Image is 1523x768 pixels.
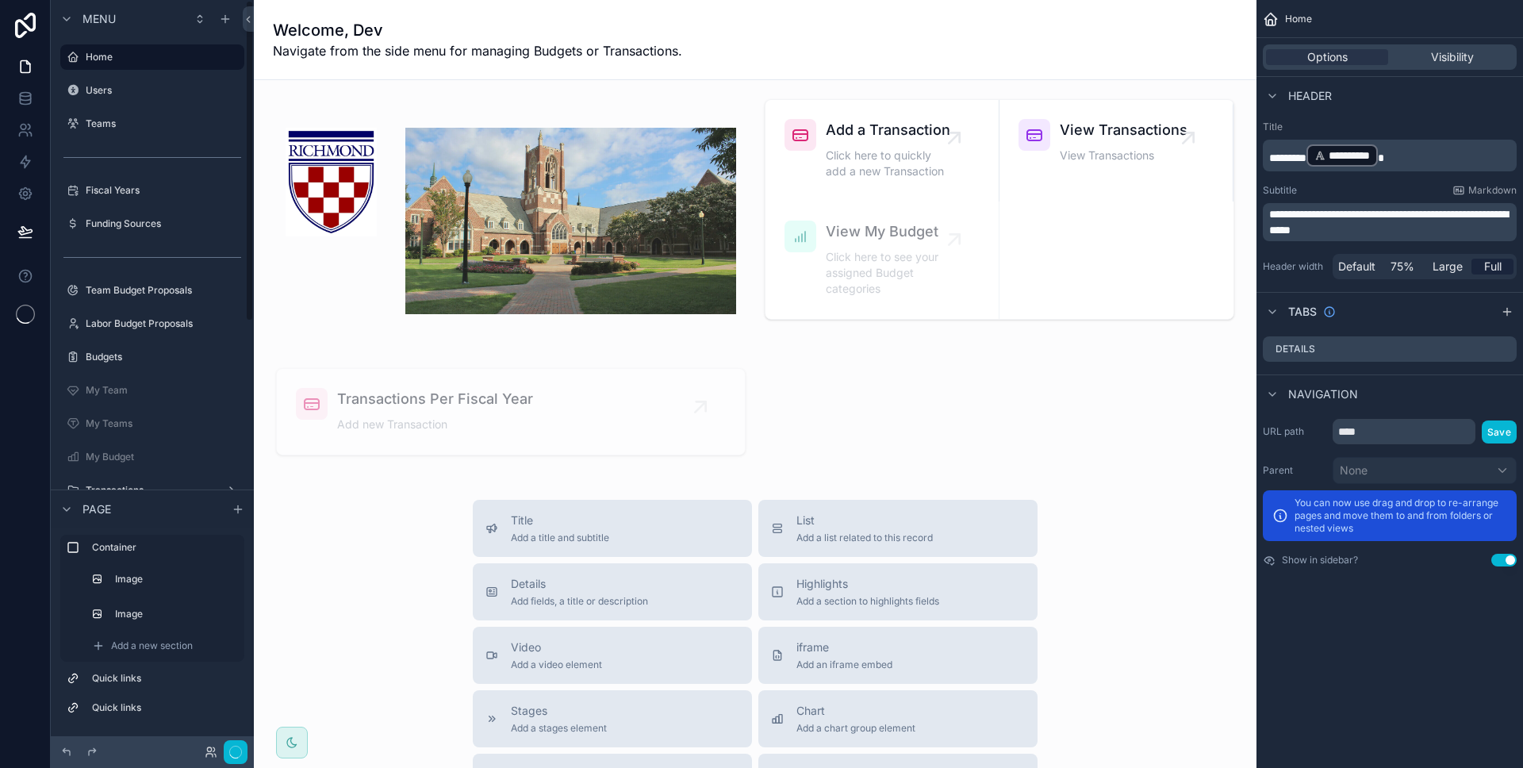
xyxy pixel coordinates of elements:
label: Budgets [86,351,241,363]
span: 75% [1391,259,1414,275]
span: Default [1338,259,1375,275]
span: Video [511,639,602,655]
span: Large [1433,259,1463,275]
label: My Team [86,384,241,397]
span: Tabs [1288,304,1317,320]
label: URL path [1263,425,1326,438]
label: Transactions [86,484,219,497]
span: Menu [82,11,116,27]
a: Budgets [60,344,244,370]
label: Teams [86,117,241,130]
label: Image [115,573,235,586]
a: My Budget [60,444,244,470]
button: Save [1482,420,1517,444]
label: Show in sidebar? [1282,554,1358,566]
span: Page [82,501,111,517]
div: scrollable content [1263,203,1517,241]
a: Home [60,44,244,70]
span: Navigate from the side menu for managing Budgets or Transactions. [273,41,682,60]
a: Teams [60,111,244,136]
span: Navigation [1288,386,1358,402]
button: ListAdd a list related to this record [758,500,1038,557]
span: Chart [796,703,915,719]
label: Labor Budget Proposals [86,317,241,330]
span: None [1340,463,1368,478]
a: Fiscal Years [60,178,244,203]
button: ChartAdd a chart group element [758,690,1038,747]
a: Users [60,78,244,103]
span: Header [1288,88,1332,104]
span: Add fields, a title or description [511,595,648,608]
button: HighlightsAdd a section to highlights fields [758,563,1038,620]
a: Labor Budget Proposals [60,311,244,336]
label: Title [1263,121,1517,133]
span: List [796,513,933,528]
button: None [1333,457,1517,484]
a: Transactions [60,478,244,503]
button: DetailsAdd fields, a title or description [473,563,752,620]
label: Users [86,84,241,97]
span: Options [1307,49,1348,65]
span: iframe [796,639,892,655]
a: Funding Sources [60,211,244,236]
label: Subtitle [1263,184,1297,197]
label: Quick links [92,701,238,714]
label: Home [86,51,235,63]
label: Funding Sources [86,217,241,230]
h1: Welcome, Dev [273,19,682,41]
label: Parent [1263,464,1326,477]
span: Visibility [1431,49,1474,65]
span: Add a stages element [511,722,607,735]
label: Header width [1263,260,1326,273]
label: Image [115,608,235,620]
label: My Teams [86,417,241,430]
a: Team Budget Proposals [60,278,244,303]
span: Highlights [796,576,939,592]
span: Add a section to highlights fields [796,595,939,608]
span: Title [511,513,609,528]
span: Full [1484,259,1502,275]
span: Add a list related to this record [796,532,933,544]
button: StagesAdd a stages element [473,690,752,747]
span: Add a video element [511,659,602,671]
label: Team Budget Proposals [86,284,241,297]
label: Details [1276,343,1315,355]
span: Add a chart group element [796,722,915,735]
span: Stages [511,703,607,719]
button: TitleAdd a title and subtitle [473,500,752,557]
span: Add a title and subtitle [511,532,609,544]
button: iframeAdd an iframe embed [758,627,1038,684]
a: Markdown [1452,184,1517,197]
a: My Team [60,378,244,403]
span: Details [511,576,648,592]
label: Fiscal Years [86,184,241,197]
span: Markdown [1468,184,1517,197]
p: You can now use drag and drop to re-arrange pages and move them to and from folders or nested views [1295,497,1507,535]
div: scrollable content [1263,140,1517,171]
a: My Teams [60,411,244,436]
button: VideoAdd a video element [473,627,752,684]
label: Container [92,541,238,554]
div: scrollable content [51,528,254,736]
label: Quick links [92,672,238,685]
span: Add a new section [111,639,193,652]
span: Home [1285,13,1312,25]
span: Add an iframe embed [796,659,892,671]
label: My Budget [86,451,241,463]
